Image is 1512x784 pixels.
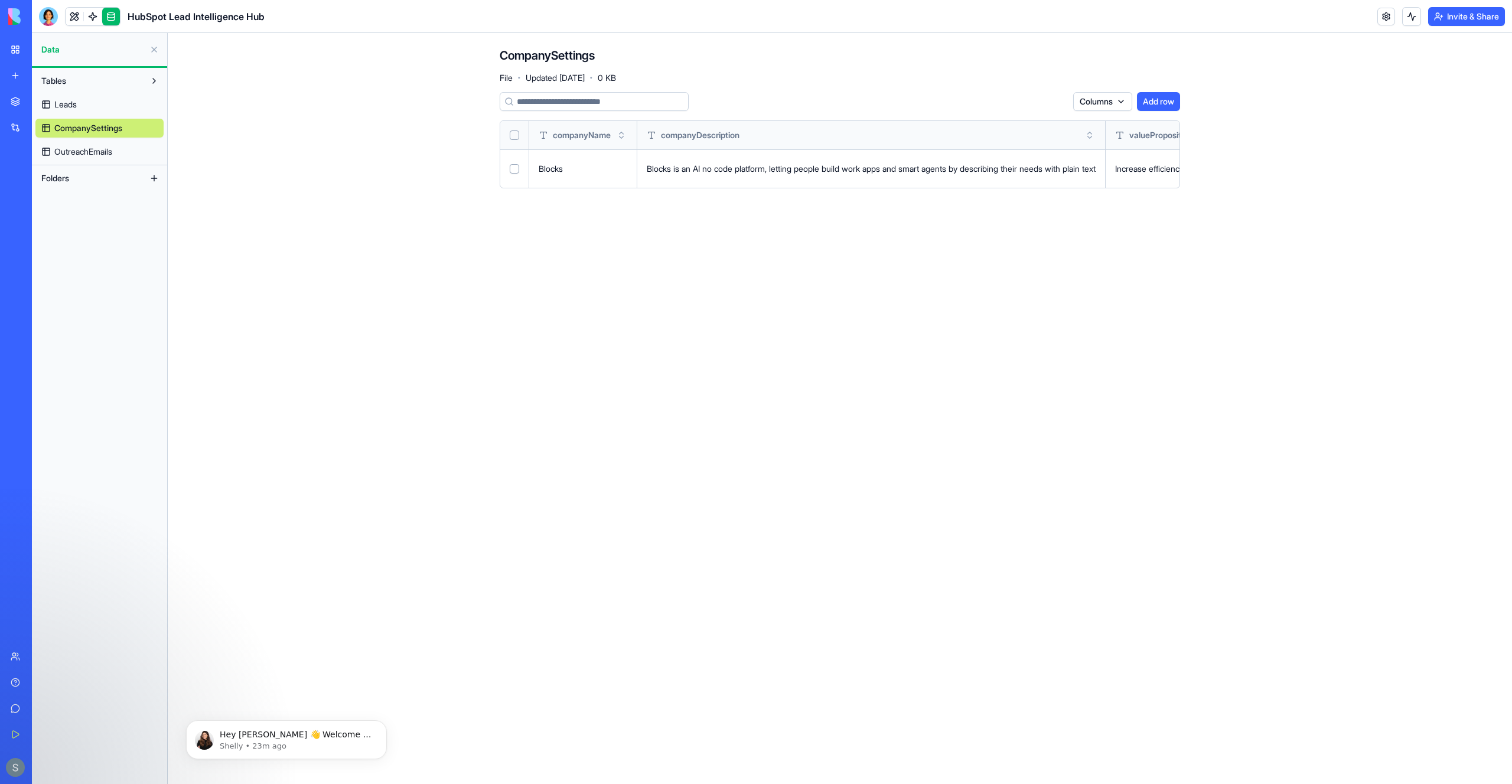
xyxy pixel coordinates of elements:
[168,695,405,778] iframe: Intercom notifications message
[41,44,145,55] span: Data
[128,9,265,24] span: HubSpot Lead Intelligence Hub
[517,68,521,87] span: ·
[41,75,66,87] span: Tables
[8,8,82,25] img: logo
[615,129,627,141] button: Toggle sort
[589,68,593,87] span: ·
[35,95,164,114] a: Leads
[526,72,585,84] span: Updated [DATE]
[35,71,145,90] button: Tables
[54,122,122,134] span: CompanySettings
[500,72,513,84] span: File
[6,758,25,777] img: ACg8ocKnDTHbS00rqwWSHQfXf8ia04QnQtz5EDX_Ef5UNrjqV-k=s96-c
[35,169,145,188] button: Folders
[54,99,77,110] span: Leads
[1428,7,1505,26] button: Invite & Share
[1129,129,1192,141] span: valueProposition
[1084,129,1096,141] button: Toggle sort
[553,129,611,141] span: companyName
[510,164,519,174] button: Select row
[661,129,739,141] span: companyDescription
[35,142,164,161] a: OutreachEmails
[510,130,519,140] button: Select all
[647,163,1096,175] div: Blocks is an AI no code platform, letting people build work apps and smart agents by describing t...
[41,172,69,184] span: Folders
[539,163,627,175] div: Blocks
[598,72,616,84] span: 0 KB
[35,119,164,138] a: CompanySettings
[500,47,595,64] h4: CompanySettings
[1073,92,1132,111] button: Columns
[54,146,112,158] span: OutreachEmails
[1137,92,1180,111] button: Add row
